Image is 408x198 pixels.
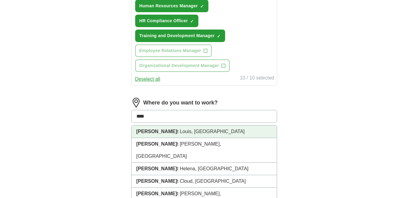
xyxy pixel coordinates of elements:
span: ✓ [190,19,194,24]
button: Training and Development Manager✓ [135,30,225,42]
span: Organizational Development Manager [139,62,219,69]
button: HR Compliance Officer✓ [135,15,199,27]
div: 10 / 10 selected [240,74,274,83]
label: Where do you want to work? [143,99,218,107]
li: t Cloud, [GEOGRAPHIC_DATA] [132,175,277,188]
img: location.png [131,98,141,108]
li: t Helena, [GEOGRAPHIC_DATA] [132,163,277,175]
strong: [PERSON_NAME] [136,141,177,147]
span: ✓ [200,4,204,9]
li: t [PERSON_NAME], [GEOGRAPHIC_DATA] [132,138,277,163]
span: HR Compliance Officer [139,18,188,24]
span: Human Resources Manager [139,3,198,9]
span: Training and Development Manager [139,33,215,39]
strong: [PERSON_NAME] [136,191,177,196]
button: Organizational Development Manager [135,59,230,72]
strong: [PERSON_NAME] [136,129,177,134]
span: ✓ [217,34,221,39]
strong: [PERSON_NAME] [136,179,177,184]
span: Employee Relations Manager [139,48,201,54]
li: t Louis, [GEOGRAPHIC_DATA] [132,126,277,138]
button: Employee Relations Manager [135,44,212,57]
strong: [PERSON_NAME] [136,166,177,171]
button: Deselect all [135,76,160,83]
